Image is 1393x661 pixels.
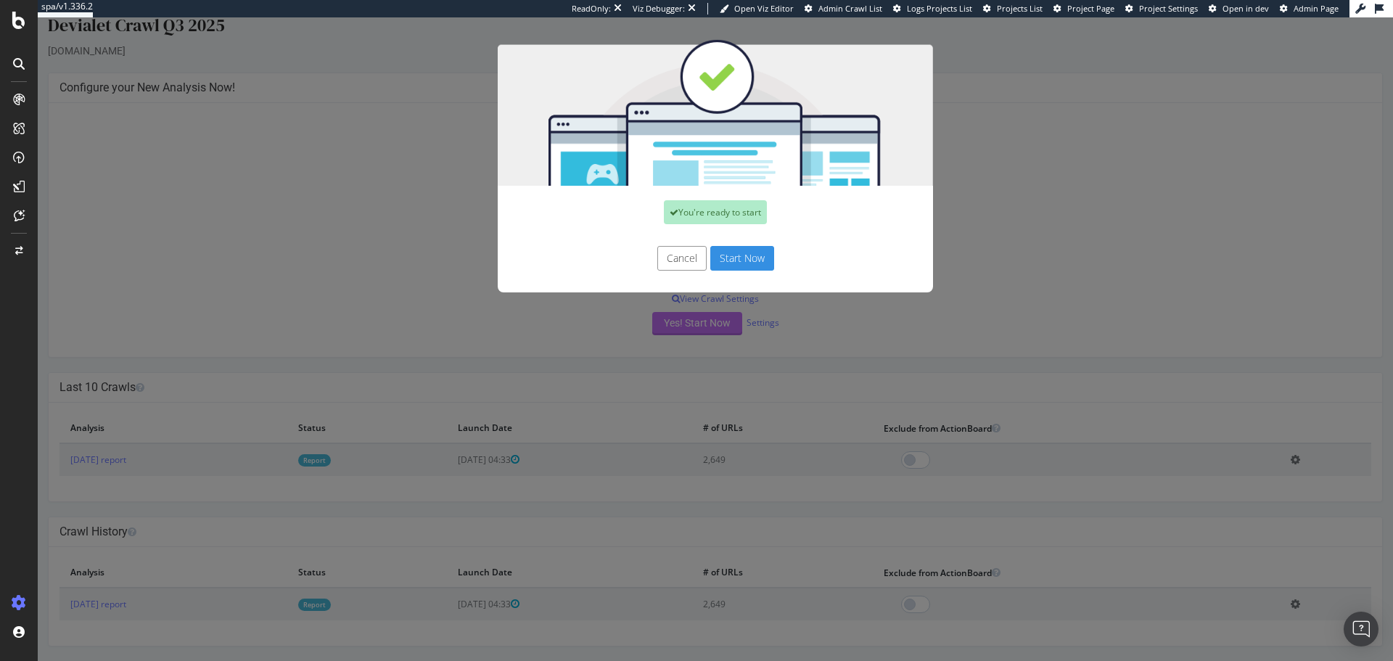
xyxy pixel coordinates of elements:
[1344,612,1378,646] div: Open Intercom Messenger
[907,3,972,14] span: Logs Projects List
[633,3,685,15] div: Viz Debugger:
[620,229,669,253] button: Cancel
[983,3,1043,15] a: Projects List
[893,3,972,15] a: Logs Projects List
[720,3,794,15] a: Open Viz Editor
[1223,3,1269,14] span: Open in dev
[997,3,1043,14] span: Projects List
[1294,3,1339,14] span: Admin Page
[1209,3,1269,15] a: Open in dev
[734,3,794,14] span: Open Viz Editor
[673,229,736,253] button: Start Now
[1125,3,1198,15] a: Project Settings
[1067,3,1114,14] span: Project Page
[460,22,895,168] img: You're all set!
[1053,3,1114,15] a: Project Page
[626,183,729,207] div: You're ready to start
[805,3,882,15] a: Admin Crawl List
[1280,3,1339,15] a: Admin Page
[572,3,611,15] div: ReadOnly:
[1139,3,1198,14] span: Project Settings
[818,3,882,14] span: Admin Crawl List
